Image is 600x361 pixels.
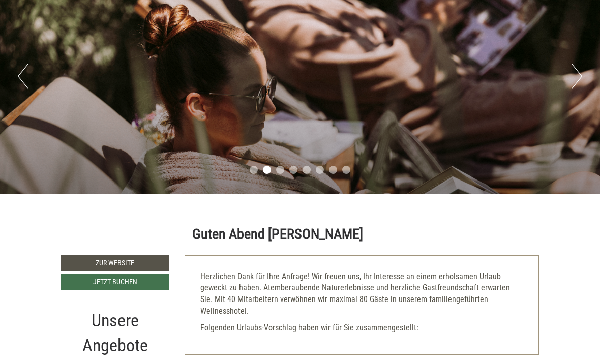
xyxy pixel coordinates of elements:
a: Jetzt buchen [61,274,169,290]
p: Herzlichen Dank für Ihre Anfrage! Wir freuen uns, Ihr Interesse an einem erholsamen Urlaub geweck... [200,271,524,317]
button: Previous [18,64,28,89]
a: Zur Website [61,255,169,272]
p: Folgenden Urlaubs-Vorschlag haben wir für Sie zusammengestellt: [200,322,524,334]
h1: Guten Abend [PERSON_NAME] [192,227,363,243]
button: Next [572,64,582,89]
div: Unsere Angebote [61,308,169,357]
